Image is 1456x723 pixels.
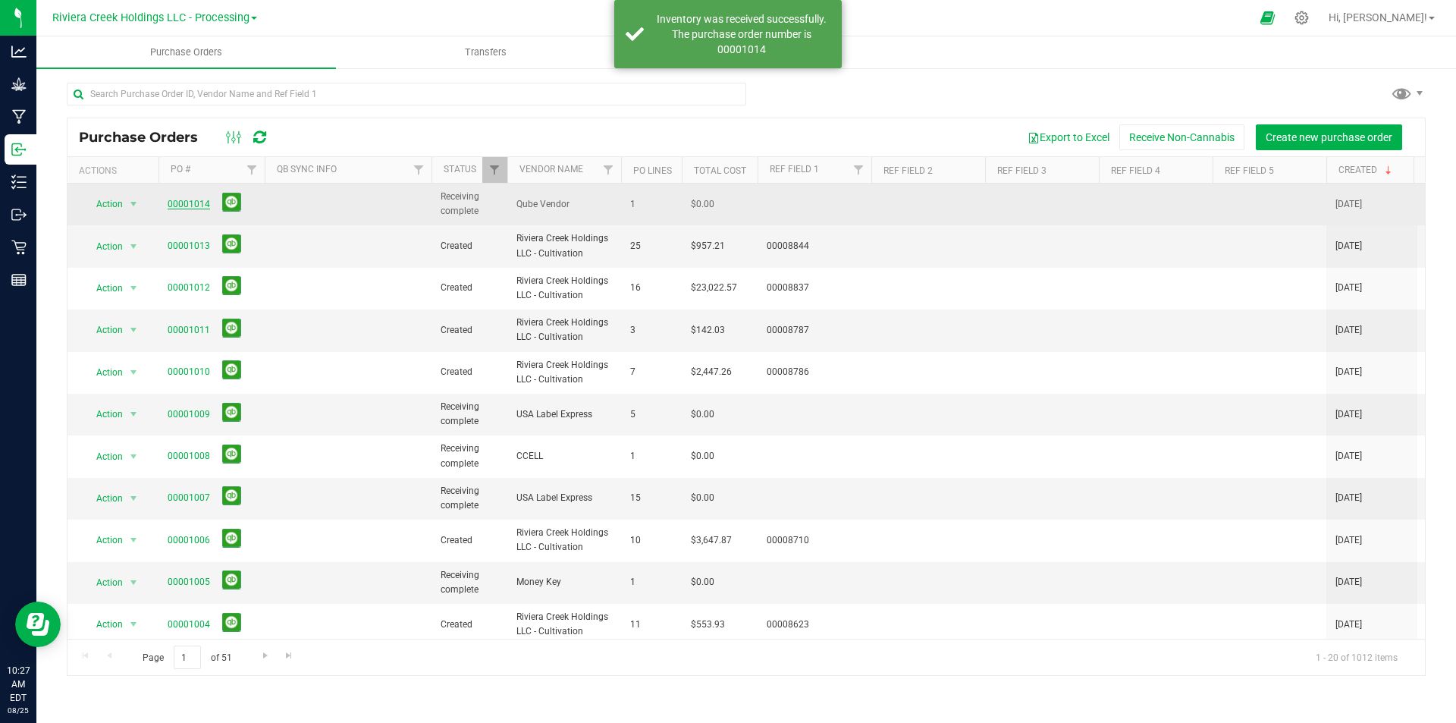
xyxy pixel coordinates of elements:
span: Page of 51 [130,646,244,669]
a: 00001009 [168,409,210,420]
iframe: Resource center [15,602,61,647]
a: Created [1338,165,1395,175]
span: Riviera Creek Holdings LLC - Cultivation [516,610,612,639]
a: Filter [240,157,265,183]
span: $957.21 [691,239,725,253]
span: 1 [630,575,673,589]
a: Filter [846,157,871,183]
inline-svg: Analytics [11,44,27,59]
span: Transfers [444,46,527,59]
a: Ref Field 2 [883,165,933,176]
span: Action [83,446,124,467]
a: 00001004 [168,619,210,630]
span: Hi, [PERSON_NAME]! [1329,11,1427,24]
a: Status [444,164,476,174]
span: Money Key [516,575,612,589]
span: Action [83,572,124,593]
span: Action [83,362,124,383]
a: 00001013 [168,240,210,251]
span: Created [441,365,498,379]
a: Ref Field 1 [770,164,819,174]
span: 16 [630,281,673,295]
span: USA Label Express [516,407,612,422]
input: Search Purchase Order ID, Vendor Name and Ref Field 1 [67,83,746,105]
span: $2,447.26 [691,365,732,379]
span: Riviera Creek Holdings LLC - Cultivation [516,358,612,387]
span: select [124,530,143,551]
span: Created [441,533,498,548]
span: 00008787 [767,323,862,338]
span: $23,022.57 [691,281,737,295]
span: USA Label Express [516,491,612,505]
span: Action [83,236,124,257]
span: 15 [630,491,673,505]
a: 00001005 [168,577,210,587]
span: Action [83,404,124,425]
span: [DATE] [1335,407,1362,422]
span: 00008623 [767,618,862,632]
span: 00008844 [767,239,862,253]
a: PO # [171,164,190,174]
p: 08/25 [7,705,30,716]
span: 25 [630,239,673,253]
a: Vendor Name [519,164,583,174]
span: [DATE] [1335,449,1362,464]
a: Purchase Orders [36,36,336,68]
span: Action [83,278,124,299]
span: [DATE] [1335,281,1362,295]
inline-svg: Manufacturing [11,109,27,124]
span: 00008786 [767,365,862,379]
a: Go to the last page [278,646,300,666]
span: Action [83,530,124,551]
span: [DATE] [1335,618,1362,632]
span: Created [441,618,498,632]
span: 10 [630,533,673,548]
span: Created [441,323,498,338]
span: Created [441,281,498,295]
span: Receiving complete [441,400,498,429]
a: Go to the next page [254,646,276,666]
span: $0.00 [691,449,714,464]
a: Filter [406,157,431,183]
a: 00001007 [168,492,210,503]
span: $3,647.87 [691,533,732,548]
span: Riviera Creek Holdings LLC - Cultivation [516,316,612,344]
span: Action [83,488,124,509]
a: 00001010 [168,366,210,377]
span: [DATE] [1335,575,1362,589]
a: 00001008 [168,451,210,461]
inline-svg: Grow [11,77,27,92]
span: 3 [630,323,673,338]
span: 1 - 20 of 1012 items [1304,646,1410,668]
span: Create new purchase order [1266,131,1392,143]
a: Ref Field 4 [1111,165,1160,176]
span: select [124,572,143,593]
inline-svg: Inbound [11,142,27,157]
span: 1 [630,449,673,464]
span: select [124,319,143,341]
a: Transfers [336,36,635,68]
span: [DATE] [1335,323,1362,338]
a: Filter [596,157,621,183]
span: Riviera Creek Holdings LLC - Cultivation [516,231,612,260]
span: $0.00 [691,491,714,505]
span: 00008710 [767,533,862,548]
span: Action [83,319,124,341]
span: select [124,362,143,383]
a: 00001006 [168,535,210,545]
span: Receiving complete [441,190,498,218]
span: select [124,404,143,425]
button: Create new purchase order [1256,124,1402,150]
span: select [124,614,143,635]
input: 1 [174,646,201,669]
span: Purchase Orders [130,46,243,59]
span: Receiving complete [441,568,498,597]
span: $0.00 [691,197,714,212]
span: select [124,193,143,215]
span: Created [441,239,498,253]
button: Receive Non-Cannabis [1119,124,1244,150]
span: select [124,236,143,257]
span: $0.00 [691,407,714,422]
span: select [124,488,143,509]
span: 11 [630,618,673,632]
